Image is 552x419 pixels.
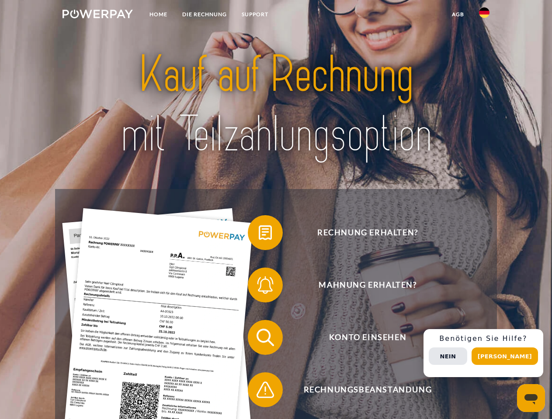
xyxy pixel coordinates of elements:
span: Rechnung erhalten? [260,215,475,250]
iframe: Schaltfläche zum Öffnen des Messaging-Fensters [517,384,545,412]
img: title-powerpay_de.svg [83,42,469,167]
div: Schnellhilfe [424,329,543,377]
button: [PERSON_NAME] [472,347,538,365]
a: agb [444,7,472,22]
img: de [479,7,490,18]
span: Konto einsehen [260,320,475,355]
img: logo-powerpay-white.svg [62,10,133,18]
button: Mahnung erhalten? [248,268,475,302]
button: Rechnung erhalten? [248,215,475,250]
a: SUPPORT [234,7,276,22]
img: qb_bell.svg [254,274,276,296]
button: Konto einsehen [248,320,475,355]
h3: Benötigen Sie Hilfe? [429,334,538,343]
button: Rechnungsbeanstandung [248,372,475,407]
button: Nein [429,347,467,365]
span: Mahnung erhalten? [260,268,475,302]
img: qb_bill.svg [254,222,276,244]
img: qb_warning.svg [254,379,276,401]
a: Home [142,7,175,22]
a: DIE RECHNUNG [175,7,234,22]
img: qb_search.svg [254,326,276,348]
span: Rechnungsbeanstandung [260,372,475,407]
